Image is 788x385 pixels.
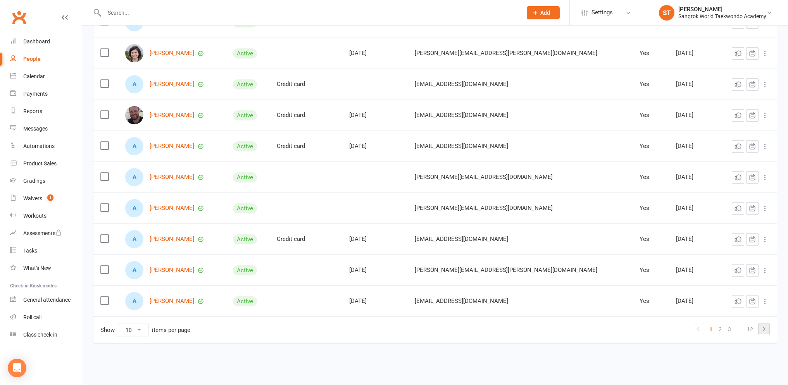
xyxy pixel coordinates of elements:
span: Settings [591,4,613,21]
a: 12 [744,324,756,335]
div: Angus [125,168,143,186]
span: [PERSON_NAME][EMAIL_ADDRESS][PERSON_NAME][DOMAIN_NAME] [415,263,597,277]
a: Automations [10,137,82,155]
div: [DATE] [676,143,710,150]
img: Alexandra [125,44,143,62]
div: People [23,56,41,62]
div: Waivers [23,195,42,201]
a: Workouts [10,207,82,225]
div: [DATE] [676,81,710,88]
a: [PERSON_NAME] [150,50,194,57]
div: Angela [125,137,143,155]
div: Active [233,79,257,89]
a: [PERSON_NAME] [150,81,194,88]
a: … [734,324,744,335]
a: [PERSON_NAME] [150,143,194,150]
div: Yes [640,205,662,211]
div: Yes [640,81,662,88]
div: Yes [640,298,662,304]
div: Active [233,265,257,275]
div: Yes [640,143,662,150]
img: Andrew [125,106,143,124]
div: Credit card [277,112,335,119]
a: Product Sales [10,155,82,172]
a: [PERSON_NAME] [150,205,194,211]
a: Waivers 1 [10,190,82,207]
div: [DATE] [349,50,401,57]
div: What's New [23,265,51,271]
div: Workouts [23,213,47,219]
a: Roll call [10,309,82,326]
a: What's New [10,260,82,277]
div: Messages [23,125,48,132]
div: Payments [23,91,48,97]
a: Class kiosk mode [10,326,82,344]
a: People [10,50,82,68]
div: Active [233,172,257,182]
div: Gradings [23,178,45,184]
a: Payments [10,85,82,103]
div: Yes [640,112,662,119]
div: [PERSON_NAME] [678,6,766,13]
div: Yes [640,50,662,57]
div: Assessments [23,230,62,236]
a: 1 [706,324,716,335]
div: [DATE] [676,298,710,304]
a: 3 [725,324,734,335]
div: Tasks [23,247,37,254]
div: [DATE] [676,267,710,273]
div: Reports [23,108,42,114]
div: [DATE] [676,50,710,57]
span: [EMAIL_ADDRESS][DOMAIN_NAME] [415,139,508,153]
a: [PERSON_NAME] [150,267,194,273]
div: Automations [23,143,55,149]
a: Calendar [10,68,82,85]
input: Search... [102,7,517,18]
div: Credit card [277,81,335,88]
div: Active [233,203,257,213]
div: items per page [152,327,190,333]
div: [DATE] [676,174,710,180]
div: Calendar [23,73,45,79]
div: Yes [640,236,662,242]
a: [PERSON_NAME] [150,298,194,304]
div: Show [100,323,190,337]
div: [DATE] [349,267,401,273]
div: Ashley [125,292,143,310]
div: ST [659,5,674,21]
div: [DATE] [349,236,401,242]
span: [PERSON_NAME][EMAIL_ADDRESS][PERSON_NAME][DOMAIN_NAME] [415,46,597,60]
span: [EMAIL_ADDRESS][DOMAIN_NAME] [415,232,508,246]
div: Active [233,48,257,58]
a: Assessments [10,225,82,242]
div: [DATE] [676,112,710,119]
a: Clubworx [9,8,29,27]
div: Sangrok World Taekwondo Academy [678,13,766,20]
span: [PERSON_NAME][EMAIL_ADDRESS][DOMAIN_NAME] [415,201,553,215]
div: [DATE] [349,143,401,150]
div: [DATE] [676,205,710,211]
div: Anna [125,199,143,217]
div: Ammar [125,75,143,93]
a: Gradings [10,172,82,190]
div: [DATE] [349,112,401,119]
a: 2 [716,324,725,335]
div: Arthur [125,261,143,279]
div: [DATE] [349,298,401,304]
div: Product Sales [23,160,57,167]
a: Messages [10,120,82,137]
a: [PERSON_NAME] [150,236,194,242]
div: Credit card [277,236,335,242]
div: Roll call [23,314,41,320]
div: Active [233,141,257,151]
div: Active [233,234,257,244]
div: Active [233,296,257,306]
a: General attendance kiosk mode [10,291,82,309]
a: [PERSON_NAME] [150,174,194,180]
div: Open Intercom Messenger [8,359,26,377]
div: General attendance [23,297,71,303]
span: Add [540,10,550,16]
div: Yes [640,174,662,180]
div: Arlo [125,230,143,248]
a: [PERSON_NAME] [150,112,194,119]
